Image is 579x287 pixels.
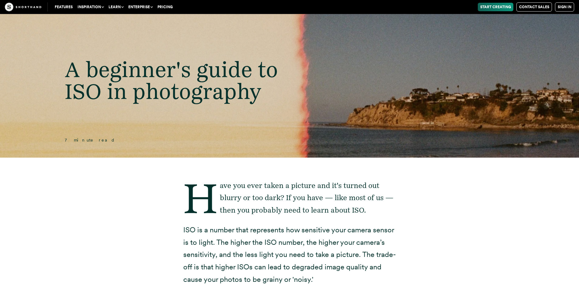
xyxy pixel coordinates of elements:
a: Start Creating [478,3,513,11]
a: Features [52,3,75,11]
a: Contact Sales [516,2,552,12]
span: A beginner's guide to ISO in photography [65,56,278,104]
a: Sign in [555,2,574,12]
button: Inspiration [75,3,106,11]
a: Pricing [155,3,175,11]
span: 7 minute read [65,138,115,142]
p: ISO is a number that represents how sensitive your camera sensor is to light. The higher the ISO ... [183,224,396,286]
img: The Craft [5,3,41,11]
button: Enterprise [126,3,155,11]
button: Learn [106,3,126,11]
p: Have you ever taken a picture and it's turned out blurry or too dark? If you have — like most of ... [183,179,396,217]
